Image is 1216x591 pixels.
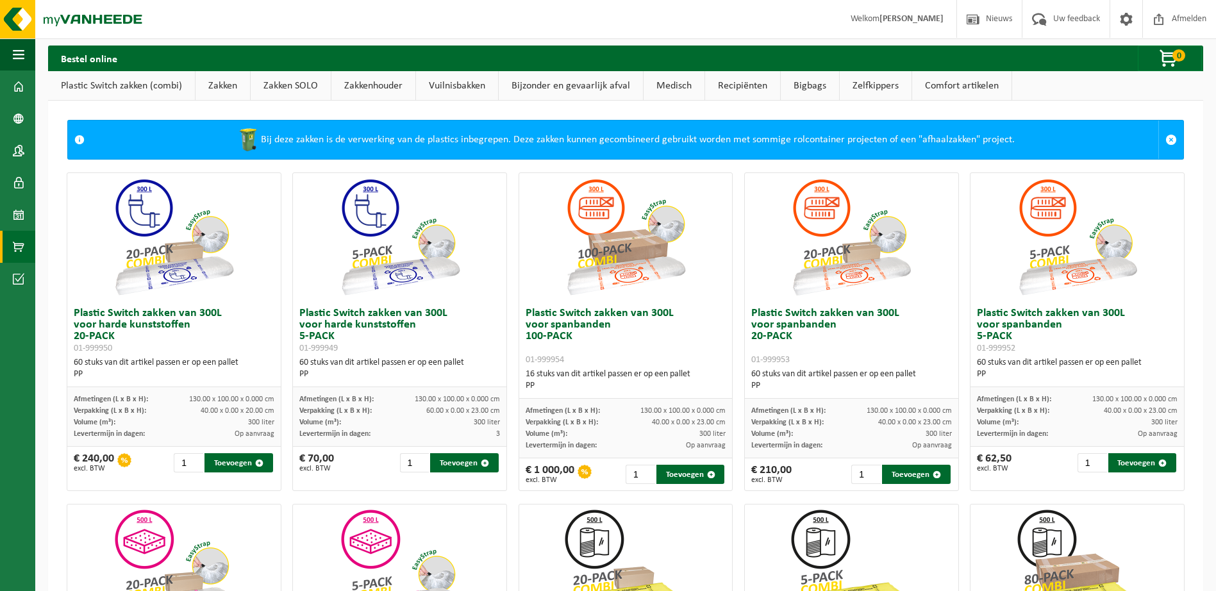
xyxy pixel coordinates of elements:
img: 01-999949 [336,173,464,301]
span: Volume (m³): [299,419,341,426]
a: Comfort artikelen [912,71,1012,101]
input: 1 [174,453,203,472]
span: Levertermijn in dagen: [526,442,597,449]
div: PP [977,369,1178,380]
a: Zakken [196,71,250,101]
a: Plastic Switch zakken (combi) [48,71,195,101]
span: excl. BTW [526,476,574,484]
input: 1 [1078,453,1107,472]
div: € 1 000,00 [526,465,574,484]
h3: Plastic Switch zakken van 300L voor spanbanden 5-PACK [977,308,1178,354]
img: WB-0240-HPE-GN-50.png [235,127,261,153]
span: 300 liter [474,419,500,426]
span: 300 liter [1151,419,1178,426]
span: 40.00 x 0.00 x 23.00 cm [878,419,952,426]
div: Bij deze zakken is de verwerking van de plastics inbegrepen. Deze zakken kunnen gecombineerd gebr... [91,121,1158,159]
span: Afmetingen (L x B x H): [526,407,600,415]
span: Verpakking (L x B x H): [74,407,146,415]
div: 60 stuks van dit artikel passen er op een pallet [751,369,952,392]
div: PP [751,380,952,392]
span: 3 [496,430,500,438]
h3: Plastic Switch zakken van 300L voor spanbanden 20-PACK [751,308,952,365]
span: 01-999949 [299,344,338,353]
span: 300 liter [926,430,952,438]
span: excl. BTW [299,465,334,472]
span: Afmetingen (L x B x H): [74,395,148,403]
span: Op aanvraag [686,442,726,449]
h3: Plastic Switch zakken van 300L voor harde kunststoffen 20-PACK [74,308,274,354]
span: 130.00 x 100.00 x 0.000 cm [189,395,274,403]
div: € 70,00 [299,453,334,472]
span: 40.00 x 0.00 x 23.00 cm [652,419,726,426]
span: 300 liter [248,419,274,426]
a: Zelfkippers [840,71,912,101]
button: Toevoegen [204,453,272,472]
span: excl. BTW [74,465,114,472]
span: 0 [1172,49,1185,62]
span: 130.00 x 100.00 x 0.000 cm [867,407,952,415]
span: Verpakking (L x B x H): [751,419,824,426]
span: Op aanvraag [912,442,952,449]
div: € 210,00 [751,465,792,484]
span: Levertermijn in dagen: [977,430,1048,438]
span: excl. BTW [751,476,792,484]
button: 0 [1138,46,1202,71]
a: Zakkenhouder [331,71,415,101]
div: € 62,50 [977,453,1012,472]
span: Volume (m³): [526,430,567,438]
span: 130.00 x 100.00 x 0.000 cm [1092,395,1178,403]
span: Afmetingen (L x B x H): [299,395,374,403]
input: 1 [626,465,655,484]
div: 16 stuks van dit artikel passen er op een pallet [526,369,726,392]
span: Verpakking (L x B x H): [977,407,1049,415]
span: 40.00 x 0.00 x 23.00 cm [1104,407,1178,415]
button: Toevoegen [656,465,724,484]
span: Verpakking (L x B x H): [526,419,598,426]
span: Op aanvraag [235,430,274,438]
span: 01-999952 [977,344,1015,353]
span: Levertermijn in dagen: [751,442,822,449]
span: Op aanvraag [1138,430,1178,438]
span: 130.00 x 100.00 x 0.000 cm [640,407,726,415]
span: 01-999953 [751,355,790,365]
span: Volume (m³): [751,430,793,438]
span: Volume (m³): [74,419,115,426]
a: Bijzonder en gevaarlijk afval [499,71,643,101]
h3: Plastic Switch zakken van 300L voor harde kunststoffen 5-PACK [299,308,500,354]
img: 01-999952 [1013,173,1142,301]
span: Levertermijn in dagen: [299,430,371,438]
span: Afmetingen (L x B x H): [977,395,1051,403]
span: 130.00 x 100.00 x 0.000 cm [415,395,500,403]
button: Toevoegen [882,465,950,484]
input: 1 [851,465,881,484]
a: Vuilnisbakken [416,71,498,101]
h2: Bestel online [48,46,130,71]
span: excl. BTW [977,465,1012,472]
input: 1 [400,453,429,472]
img: 01-999954 [562,173,690,301]
strong: [PERSON_NAME] [879,14,944,24]
span: Levertermijn in dagen: [74,430,145,438]
div: 60 stuks van dit artikel passen er op een pallet [299,357,500,380]
button: Toevoegen [430,453,498,472]
span: Afmetingen (L x B x H): [751,407,826,415]
span: Verpakking (L x B x H): [299,407,372,415]
img: 01-999950 [110,173,238,301]
img: 01-999953 [787,173,915,301]
div: PP [299,369,500,380]
div: 60 stuks van dit artikel passen er op een pallet [977,357,1178,380]
button: Toevoegen [1108,453,1176,472]
span: 300 liter [699,430,726,438]
div: € 240,00 [74,453,114,472]
div: PP [526,380,726,392]
a: Sluit melding [1158,121,1183,159]
span: 01-999954 [526,355,564,365]
h3: Plastic Switch zakken van 300L voor spanbanden 100-PACK [526,308,726,365]
span: Volume (m³): [977,419,1019,426]
span: 60.00 x 0.00 x 23.00 cm [426,407,500,415]
div: PP [74,369,274,380]
a: Zakken SOLO [251,71,331,101]
a: Bigbags [781,71,839,101]
div: 60 stuks van dit artikel passen er op een pallet [74,357,274,380]
span: 40.00 x 0.00 x 20.00 cm [201,407,274,415]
